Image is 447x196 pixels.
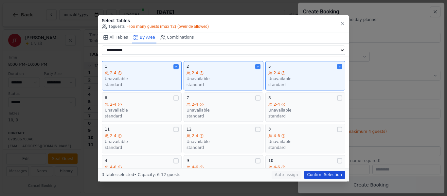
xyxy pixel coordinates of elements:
[187,145,260,150] div: standard
[177,24,209,29] span: (override allowed)
[187,114,260,119] div: standard
[268,139,342,144] div: Unavailable
[268,114,342,119] div: standard
[105,114,179,119] div: standard
[102,92,182,122] button: 62-4Unavailablestandard
[105,145,179,150] div: standard
[268,127,271,132] span: 3
[132,32,156,43] button: By Area
[268,95,271,100] span: 8
[184,124,263,153] button: 122-4Unavailablestandard
[192,70,198,76] span: 2-4
[268,76,342,81] div: Unavailable
[268,145,342,150] div: standard
[268,108,342,113] div: Unavailable
[105,76,179,81] div: Unavailable
[102,172,180,177] span: 3 tables selected • Capacity: 6-12 guests
[265,155,345,185] button: 104-6Unavailablestandard
[268,64,271,69] span: 5
[265,61,345,90] button: 52-4Unavailablestandard
[184,61,263,90] button: 22-4Unavailablestandard
[102,32,129,43] button: All Tables
[192,165,198,170] span: 4-6
[274,102,280,107] span: 2-4
[105,82,179,87] div: standard
[187,108,260,113] div: Unavailable
[187,127,191,132] span: 12
[110,165,116,170] span: 4-6
[127,24,209,29] span: • Too many guests (max 12)
[105,158,107,163] span: 4
[274,133,280,138] span: 4-6
[184,92,263,122] button: 72-4Unavailablestandard
[265,92,345,122] button: 82-4Unavailablestandard
[192,102,198,107] span: 2-4
[187,76,260,81] div: Unavailable
[110,70,116,76] span: 2-4
[105,139,179,144] div: Unavailable
[187,139,260,144] div: Unavailable
[268,82,342,87] div: standard
[102,24,125,29] span: 15 guests
[265,124,345,153] button: 34-6Unavailablestandard
[184,155,263,185] button: 94-6Unavailablestandard
[187,95,189,100] span: 7
[102,61,182,90] button: 12-4Unavailablestandard
[268,158,273,163] span: 10
[187,64,189,69] span: 2
[187,158,189,163] span: 9
[274,70,280,76] span: 2-4
[102,124,182,153] button: 112-4Unavailablestandard
[304,171,345,179] button: Confirm Selection
[105,64,107,69] span: 1
[105,127,110,132] span: 11
[110,133,116,138] span: 2-4
[105,108,179,113] div: Unavailable
[272,171,301,179] button: Auto-assign
[110,102,116,107] span: 2-4
[192,133,198,138] span: 2-4
[187,82,260,87] div: standard
[102,17,209,24] h3: Select Tables
[274,165,280,170] span: 4-6
[159,32,195,43] button: Combinations
[105,95,107,100] span: 6
[102,155,182,185] button: 44-6Unavailablestandard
